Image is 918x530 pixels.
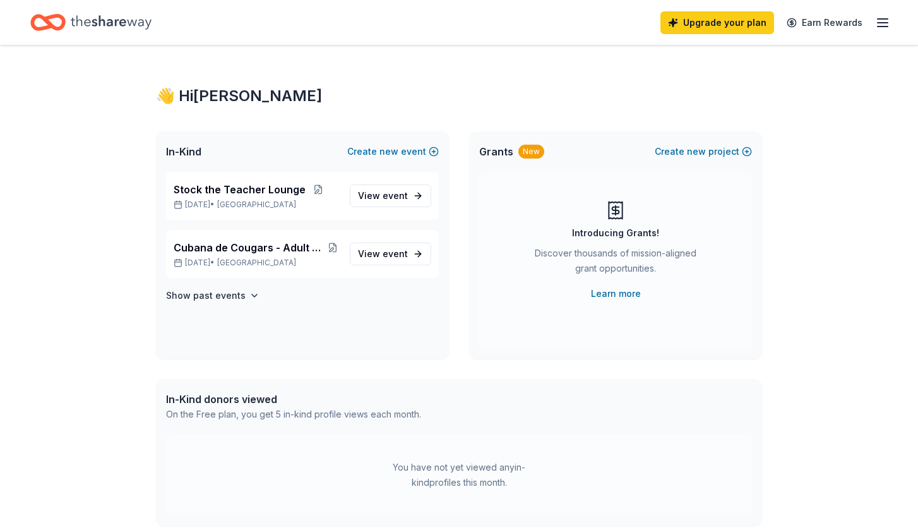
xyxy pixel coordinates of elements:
div: New [518,145,544,159]
a: View event [350,243,431,265]
span: new [687,144,706,159]
a: Learn more [591,286,641,301]
span: Stock the Teacher Lounge [174,182,306,197]
a: Earn Rewards [779,11,870,34]
button: Createnewproject [655,144,752,159]
p: [DATE] • [174,258,340,268]
button: Createnewevent [347,144,439,159]
div: Introducing Grants! [572,226,659,241]
span: [GEOGRAPHIC_DATA] [217,200,296,210]
span: Cubana de Cougars - Adult only Silent Auction Fundraiser [174,240,326,255]
span: View [358,246,408,262]
span: event [383,190,408,201]
p: [DATE] • [174,200,340,210]
span: event [383,248,408,259]
a: View event [350,184,431,207]
span: new [379,144,398,159]
span: In-Kind [166,144,201,159]
div: On the Free plan, you get 5 in-kind profile views each month. [166,407,421,422]
a: Upgrade your plan [660,11,774,34]
div: Discover thousands of mission-aligned grant opportunities. [530,246,701,281]
span: View [358,188,408,203]
button: Show past events [166,288,259,303]
a: Home [30,8,152,37]
h4: Show past events [166,288,246,303]
span: [GEOGRAPHIC_DATA] [217,258,296,268]
div: In-Kind donors viewed [166,392,421,407]
div: 👋 Hi [PERSON_NAME] [156,86,762,106]
span: Grants [479,144,513,159]
div: You have not yet viewed any in-kind profiles this month. [380,460,538,490]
